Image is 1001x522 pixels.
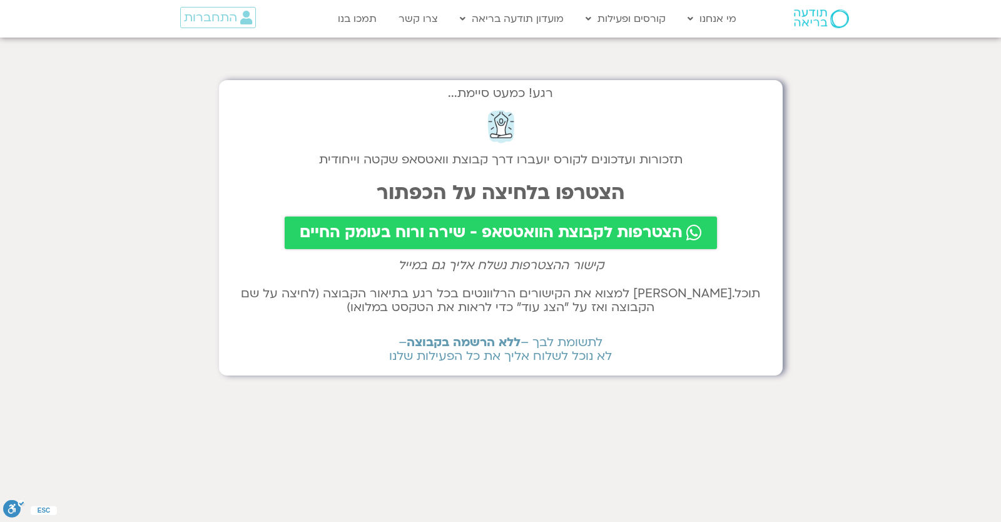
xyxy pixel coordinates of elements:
h2: לתשומת לבך – – לא נוכל לשלוח אליך את כל הפעילות שלנו [231,335,770,363]
h2: רגע! כמעט סיימת... [231,93,770,94]
span: הצטרפות לקבוצת הוואטסאפ - שירה ורוח בעומק החיים [300,224,683,242]
a: הצטרפות לקבוצת הוואטסאפ - שירה ורוח בעומק החיים [285,217,717,249]
h2: תוכל.[PERSON_NAME] למצוא את הקישורים הרלוונטים בכל רגע בתיאור הקבוצה (לחיצה על שם הקבוצה ואז על ״... [231,287,770,314]
h2: תזכורות ועדכונים לקורס יועברו דרך קבוצת וואטסאפ שקטה וייחודית [231,153,770,166]
a: קורסים ופעילות [579,7,672,31]
h2: הצטרפו בלחיצה על הכפתור [231,182,770,204]
h2: קישור ההצטרפות נשלח אליך גם במייל [231,258,770,272]
img: תודעה בריאה [794,9,849,28]
a: התחברות [180,7,256,28]
a: תמכו בנו [332,7,383,31]
a: צרו קשר [392,7,444,31]
a: מי אנחנו [681,7,743,31]
span: התחברות [184,11,237,24]
a: מועדון תודעה בריאה [454,7,570,31]
b: ללא הרשמה בקבוצה [407,334,521,351]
